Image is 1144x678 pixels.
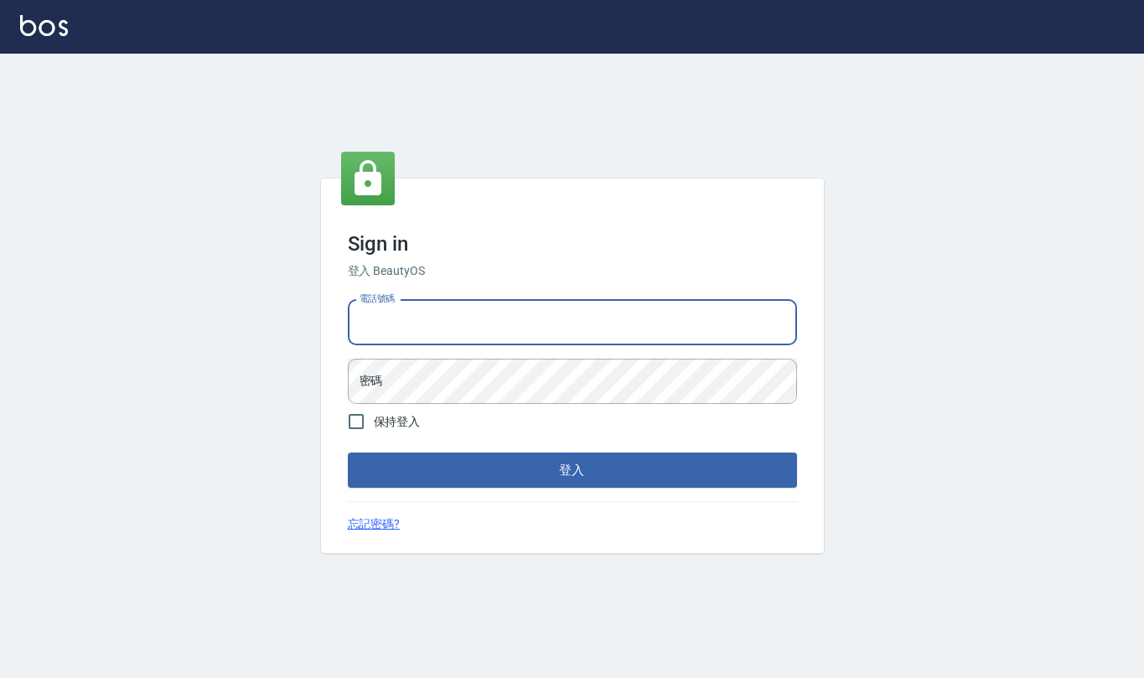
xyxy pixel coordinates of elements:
h3: Sign in [348,232,797,256]
h6: 登入 BeautyOS [348,262,797,280]
span: 保持登入 [374,413,421,431]
a: 忘記密碼? [348,515,401,533]
label: 電話號碼 [360,292,395,305]
button: 登入 [348,453,797,488]
img: Logo [20,15,68,36]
